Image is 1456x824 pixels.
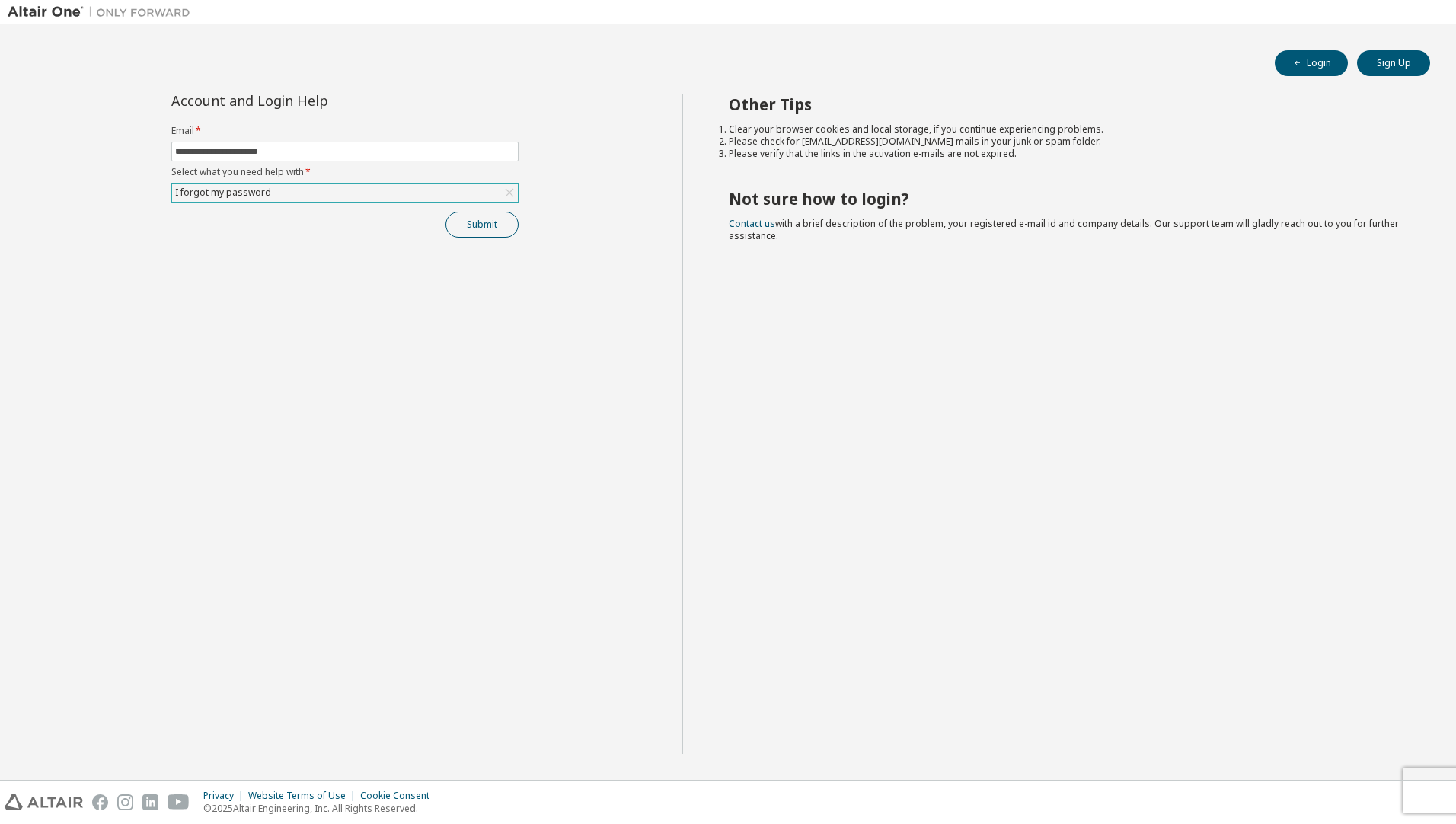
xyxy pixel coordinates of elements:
[1275,50,1348,76] button: Login
[168,794,190,810] img: youtube.svg
[248,790,360,802] div: Website Terms of Use
[173,184,273,201] div: I forgot my password
[172,184,518,202] div: I forgot my password
[1357,50,1430,76] button: Sign Up
[5,794,83,810] img: altair_logo.svg
[729,217,775,230] a: Contact us
[729,217,1399,242] span: with a brief description of the problem, your registered e-mail id and company details. Our suppo...
[171,166,519,178] label: Select what you need help with
[203,790,248,802] div: Privacy
[92,794,108,810] img: facebook.svg
[171,94,449,107] div: Account and Login Help
[729,148,1403,160] li: Please verify that the links in the activation e-mails are not expired.
[360,790,439,802] div: Cookie Consent
[8,5,198,20] img: Altair One
[203,802,439,815] p: © 2025 Altair Engineering, Inc. All Rights Reserved.
[142,794,158,810] img: linkedin.svg
[729,136,1403,148] li: Please check for [EMAIL_ADDRESS][DOMAIN_NAME] mails in your junk or spam folder.
[729,94,1403,114] h2: Other Tips
[171,125,519,137] label: Email
[117,794,133,810] img: instagram.svg
[729,123,1403,136] li: Clear your browser cookies and local storage, if you continue experiencing problems.
[445,212,519,238] button: Submit
[729,189,1403,209] h2: Not sure how to login?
